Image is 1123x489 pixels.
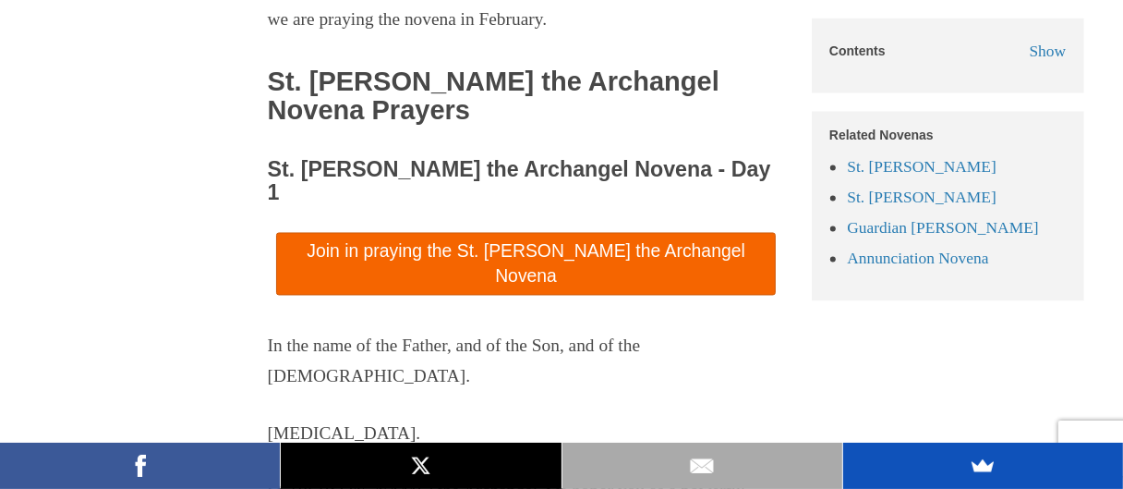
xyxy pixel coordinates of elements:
[562,443,842,489] a: Email
[268,158,771,206] span: St. [PERSON_NAME] the Archangel Novena - Day 1
[847,157,996,176] a: St. [PERSON_NAME]
[1030,42,1067,60] span: Show
[829,43,886,57] h5: Contents
[268,332,785,393] p: In the name of the Father, and of the Son, and of the [DEMOGRAPHIC_DATA].
[843,443,1123,489] a: SumoMe
[829,128,1066,142] h5: Related Novenas
[847,218,1038,237] a: Guardian [PERSON_NAME]
[268,420,785,450] p: [MEDICAL_DATA].
[847,249,988,267] a: Annunciation Novena
[847,188,996,206] a: St. [PERSON_NAME]
[407,452,435,480] img: X
[281,443,561,489] a: X
[268,67,785,127] h2: St. [PERSON_NAME] the Archangel Novena Prayers
[127,452,154,480] img: Facebook
[276,233,776,296] a: Join in praying the St. [PERSON_NAME] the Archangel Novena
[688,452,716,480] img: Email
[969,452,996,480] img: SumoMe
